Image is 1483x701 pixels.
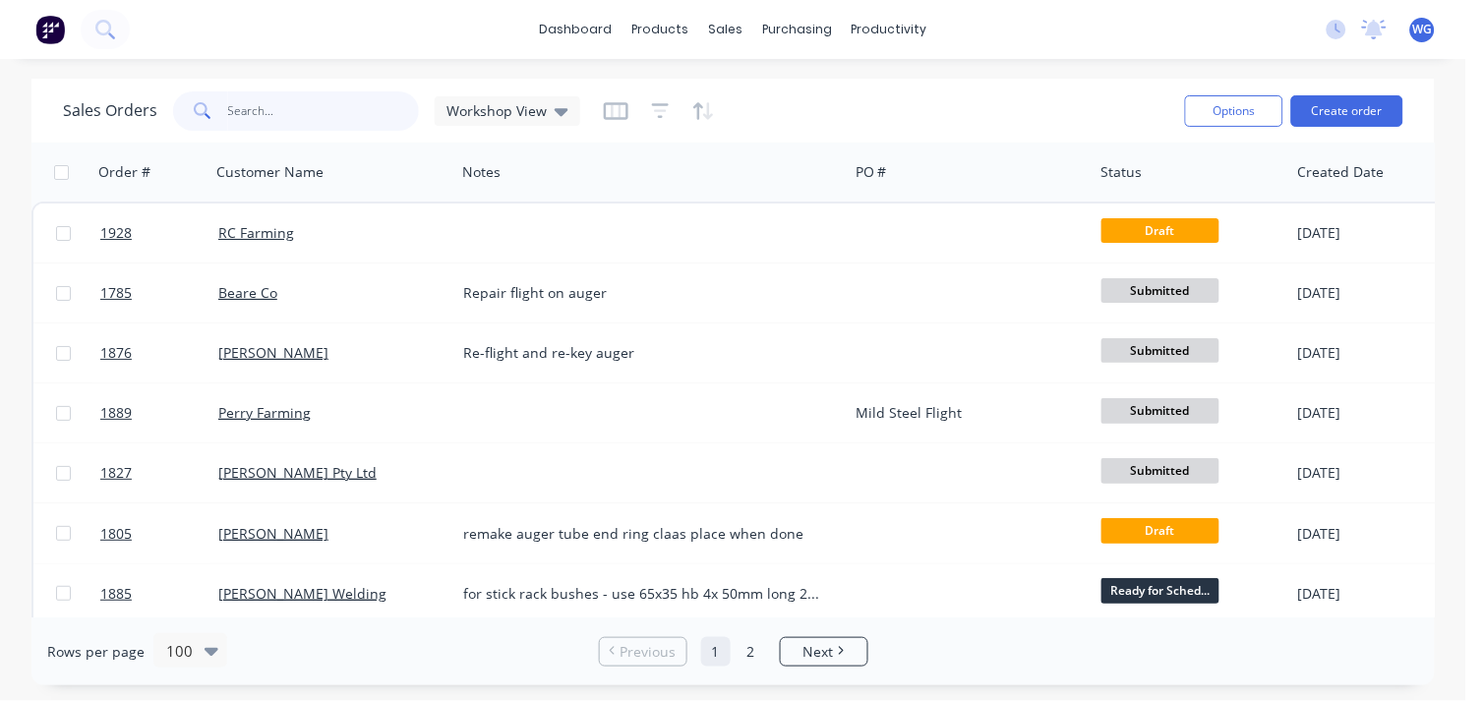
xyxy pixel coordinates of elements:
a: 1805 [100,504,218,563]
a: 1885 [100,564,218,623]
div: purchasing [752,15,842,44]
h1: Sales Orders [63,101,157,120]
span: Submitted [1101,458,1219,483]
a: Beare Co [218,283,277,302]
span: 1805 [100,524,132,544]
span: Submitted [1101,398,1219,423]
span: Previous [620,642,676,662]
div: Mild Steel Flight [856,403,1074,423]
span: Submitted [1101,338,1219,363]
span: Draft [1101,518,1219,543]
div: [DATE] [1297,524,1444,544]
a: 1889 [100,383,218,442]
span: 1928 [100,223,132,243]
div: Re-flight and re-key auger [463,343,821,363]
span: Submitted [1101,278,1219,303]
div: productivity [842,15,937,44]
ul: Pagination [591,637,876,667]
div: Order # [98,162,150,182]
div: [DATE] [1297,343,1444,363]
span: Rows per page [47,642,145,662]
span: Draft [1101,218,1219,243]
a: dashboard [529,15,622,44]
img: Factory [35,15,65,44]
a: [PERSON_NAME] Welding [218,584,386,603]
a: 1876 [100,323,218,382]
a: 1785 [100,263,218,322]
button: Options [1185,95,1283,127]
div: remake auger tube end ring claas place when done [463,524,821,544]
span: Ready for Sched... [1101,578,1219,603]
a: 1827 [100,443,218,502]
a: [PERSON_NAME] [218,524,328,543]
a: RC Farming [218,223,294,242]
a: Page 2 [737,637,766,667]
div: [DATE] [1297,283,1444,303]
div: PO # [856,162,887,182]
div: Customer Name [216,162,324,182]
div: [DATE] [1297,223,1444,243]
span: WG [1413,21,1433,38]
a: [PERSON_NAME] [218,343,328,362]
div: Status [1101,162,1143,182]
span: Next [803,642,834,662]
a: Perry Farming [218,403,311,422]
span: 1885 [100,584,132,604]
a: Page 1 is your current page [701,637,731,667]
span: 1876 [100,343,132,363]
div: Repair flight on auger [463,283,821,303]
span: 1889 [100,403,132,423]
div: [DATE] [1297,463,1444,483]
div: [DATE] [1297,403,1444,423]
div: sales [698,15,752,44]
div: for stick rack bushes - use 65x35 hb 4x 50mm long 2x 40mm long 2x 100mm long 2x 100mm long but no... [463,584,821,604]
span: 1827 [100,463,132,483]
a: Previous page [600,642,686,662]
span: 1785 [100,283,132,303]
div: Notes [462,162,501,182]
div: products [622,15,698,44]
div: Created Date [1298,162,1385,182]
span: Workshop View [446,100,547,121]
div: [DATE] [1297,584,1444,604]
a: 1928 [100,204,218,263]
a: Next page [781,642,867,662]
input: Search... [228,91,420,131]
button: Create order [1291,95,1403,127]
a: [PERSON_NAME] Pty Ltd [218,463,377,482]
